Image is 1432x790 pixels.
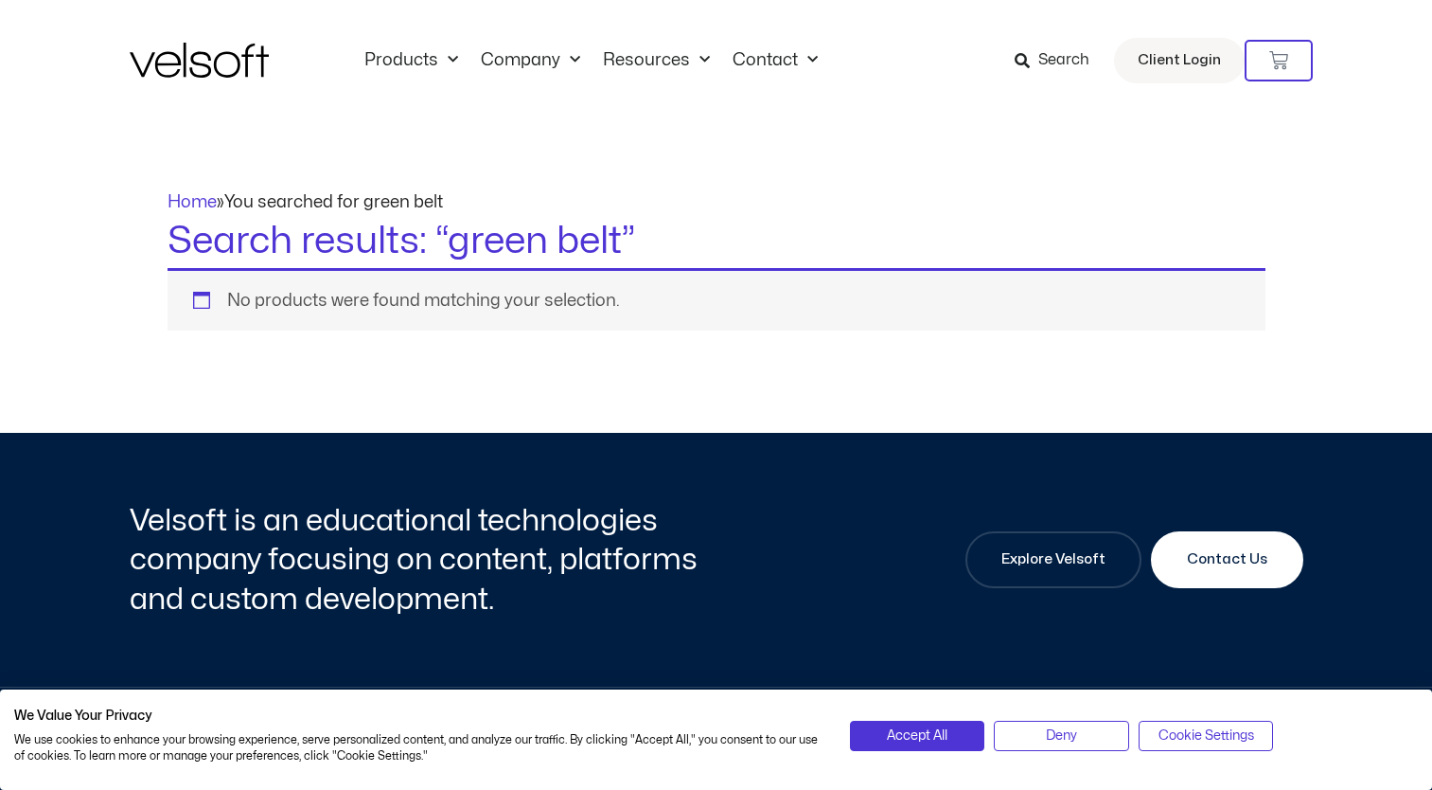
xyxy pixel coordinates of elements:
button: Accept all cookies [850,721,985,751]
a: Contact Us [1151,531,1303,588]
a: Client Login [1114,38,1245,83]
span: Deny [1046,726,1077,746]
h1: Search results: “green belt” [168,215,1265,268]
a: Search [1015,45,1103,77]
button: Deny all cookies [994,721,1129,751]
span: Search [1038,48,1089,73]
span: Contact Us [1187,548,1267,571]
nav: Menu [353,50,829,71]
span: You searched for green belt [224,194,443,210]
a: ProductsMenu Toggle [353,50,469,71]
a: CompanyMenu Toggle [469,50,592,71]
a: Home [168,194,217,210]
p: We use cookies to enhance your browsing experience, serve personalized content, and analyze our t... [14,732,822,764]
span: » [168,194,443,210]
a: ResourcesMenu Toggle [592,50,721,71]
span: Accept All [887,726,947,746]
h2: We Value Your Privacy [14,708,822,725]
h2: Velsoft is an educational technologies company focusing on content, platforms and custom developm... [130,501,712,619]
button: Adjust cookie preferences [1139,721,1274,751]
div: No products were found matching your selection. [168,268,1265,331]
a: ContactMenu Toggle [721,50,829,71]
span: Explore Velsoft [1001,548,1105,571]
iframe: chat widget [1192,748,1423,790]
span: Client Login [1138,48,1221,73]
img: Velsoft Training Materials [130,43,269,78]
span: Cookie Settings [1158,726,1254,746]
a: Explore Velsoft [965,531,1141,588]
